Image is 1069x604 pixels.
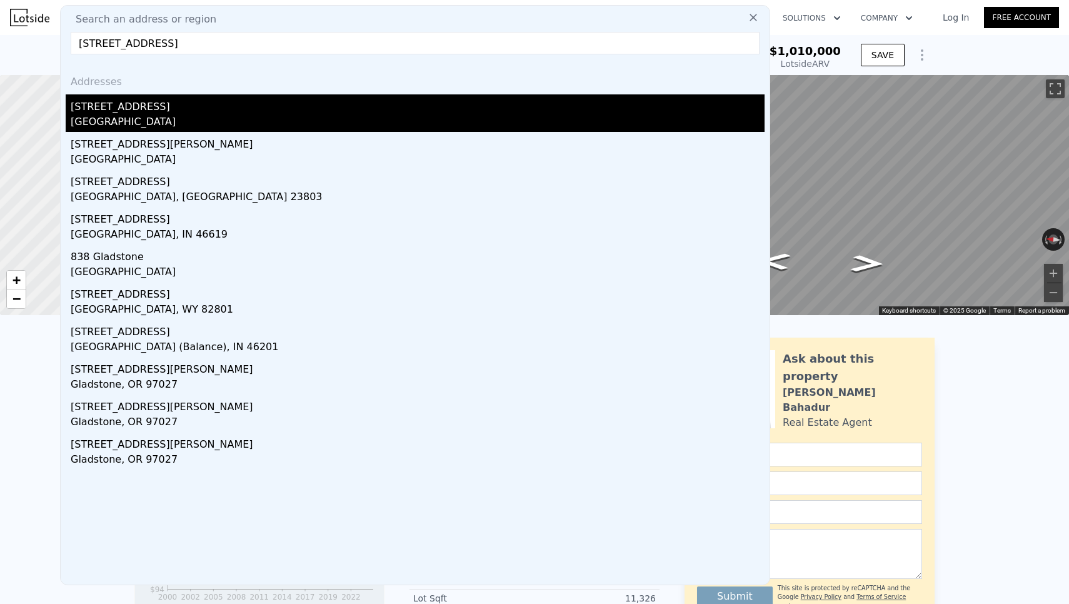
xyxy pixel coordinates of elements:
[1041,234,1065,245] button: Reset the view
[71,32,760,54] input: Enter an address, city, region, neighborhood or zip code
[71,320,765,340] div: [STREET_ADDRESS]
[71,207,765,227] div: [STREET_ADDRESS]
[783,350,922,385] div: Ask about this property
[158,593,178,601] tspan: 2000
[13,291,21,306] span: −
[71,189,765,207] div: [GEOGRAPHIC_DATA], [GEOGRAPHIC_DATA] 23803
[71,282,765,302] div: [STREET_ADDRESS]
[71,132,765,152] div: [STREET_ADDRESS][PERSON_NAME]
[71,377,765,395] div: Gladstone, OR 97027
[856,593,906,600] a: Terms of Service
[13,272,21,288] span: +
[341,593,361,601] tspan: 2022
[572,75,1069,315] div: Street View
[910,43,935,68] button: Show Options
[697,500,922,524] input: Phone
[7,289,26,308] a: Zoom out
[783,415,872,430] div: Real Estate Agent
[928,11,984,24] a: Log In
[66,12,216,27] span: Search an address or region
[71,227,765,244] div: [GEOGRAPHIC_DATA], IN 46619
[71,114,765,132] div: [GEOGRAPHIC_DATA]
[882,306,936,315] button: Keyboard shortcuts
[71,244,765,264] div: 838 Gladstone
[7,271,26,289] a: Zoom in
[1042,228,1049,251] button: Rotate counterclockwise
[150,585,164,594] tspan: $94
[993,307,1011,314] a: Terms (opens in new tab)
[227,593,246,601] tspan: 2008
[943,307,986,314] span: © 2025 Google
[71,357,765,377] div: [STREET_ADDRESS][PERSON_NAME]
[71,302,765,320] div: [GEOGRAPHIC_DATA], WY 82801
[984,7,1059,28] a: Free Account
[318,593,338,601] tspan: 2019
[71,264,765,282] div: [GEOGRAPHIC_DATA]
[773,7,851,29] button: Solutions
[851,7,923,29] button: Company
[71,94,765,114] div: [STREET_ADDRESS]
[66,64,765,94] div: Addresses
[1018,307,1065,314] a: Report a problem
[1044,283,1063,302] button: Zoom out
[1046,79,1065,98] button: Toggle fullscreen view
[697,471,922,495] input: Email
[1058,228,1065,251] button: Rotate clockwise
[743,249,805,274] path: Go North, 66th Ave W
[71,415,765,432] div: Gladstone, OR 97027
[71,169,765,189] div: [STREET_ADDRESS]
[71,452,765,470] div: Gladstone, OR 97027
[249,593,269,601] tspan: 2011
[273,593,292,601] tspan: 2014
[783,385,922,415] div: [PERSON_NAME] Bahadur
[836,251,898,276] path: Go South, 66th Ave W
[572,75,1069,315] div: Map
[181,593,200,601] tspan: 2002
[770,58,841,70] div: Lotside ARV
[204,593,223,601] tspan: 2005
[770,44,841,58] span: $1,010,000
[1044,264,1063,283] button: Zoom in
[71,152,765,169] div: [GEOGRAPHIC_DATA]
[71,395,765,415] div: [STREET_ADDRESS][PERSON_NAME]
[71,340,765,357] div: [GEOGRAPHIC_DATA] (Balance), IN 46201
[861,44,905,66] button: SAVE
[10,9,49,26] img: Lotside
[296,593,315,601] tspan: 2017
[71,432,765,452] div: [STREET_ADDRESS][PERSON_NAME]
[697,443,922,466] input: Name
[801,593,841,600] a: Privacy Policy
